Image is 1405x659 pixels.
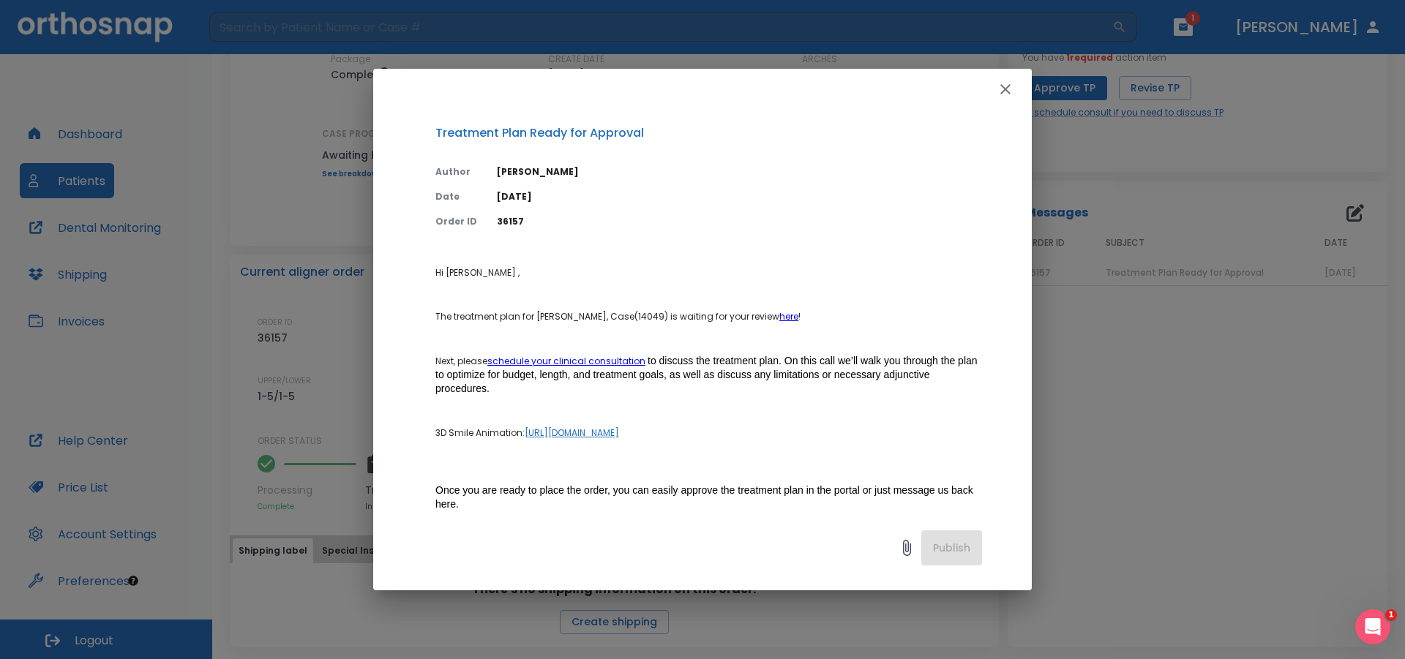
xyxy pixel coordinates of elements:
span: Once you are ready to place the order, you can easily approve the treatment plan in the portal or... [435,484,976,510]
p: Order ID [435,215,479,228]
a: here [779,310,798,323]
p: The treatment plan for [PERSON_NAME], Case(14049) is waiting for your review ! [435,310,982,323]
p: Treatment Plan Ready for Approval [435,124,982,142]
iframe: Intercom live chat [1355,609,1390,644]
span: 1 [1385,609,1397,621]
p: Date [435,190,479,203]
p: 3D Smile Animation: [435,426,982,453]
p: [DATE] [497,190,982,203]
p: Author [435,165,479,178]
p: [PERSON_NAME] [497,165,982,178]
p: Hi [PERSON_NAME] , [435,266,982,279]
p: 36157 [497,215,982,228]
a: [URL][DOMAIN_NAME] [525,426,619,439]
a: schedule your clinical consultation [487,355,645,367]
span: to discuss the treatment plan. On this call we’ll walk you through the plan to optimize for budge... [435,355,980,394]
p: Next, please [435,354,982,396]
